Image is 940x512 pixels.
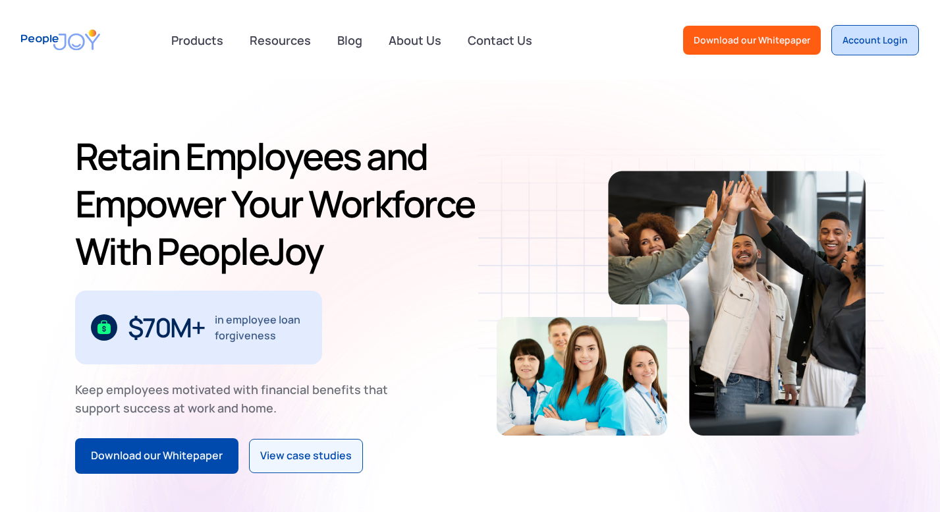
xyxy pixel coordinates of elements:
[215,312,306,343] div: in employee loan forgiveness
[460,26,540,55] a: Contact Us
[163,27,231,53] div: Products
[329,26,370,55] a: Blog
[21,21,100,59] a: home
[75,291,322,364] div: 1 / 3
[75,438,238,474] a: Download our Whitepaper
[91,447,223,465] div: Download our Whitepaper
[249,439,363,473] a: View case studies
[831,25,919,55] a: Account Login
[242,26,319,55] a: Resources
[381,26,449,55] a: About Us
[75,132,486,275] h1: Retain Employees and Empower Your Workforce With PeopleJoy
[694,34,810,47] div: Download our Whitepaper
[683,26,821,55] a: Download our Whitepaper
[843,34,908,47] div: Account Login
[128,317,205,338] div: $70M+
[497,317,667,436] img: Retain-Employees-PeopleJoy
[608,171,866,436] img: Retain-Employees-PeopleJoy
[75,380,399,417] div: Keep employees motivated with financial benefits that support success at work and home.
[260,447,352,465] div: View case studies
